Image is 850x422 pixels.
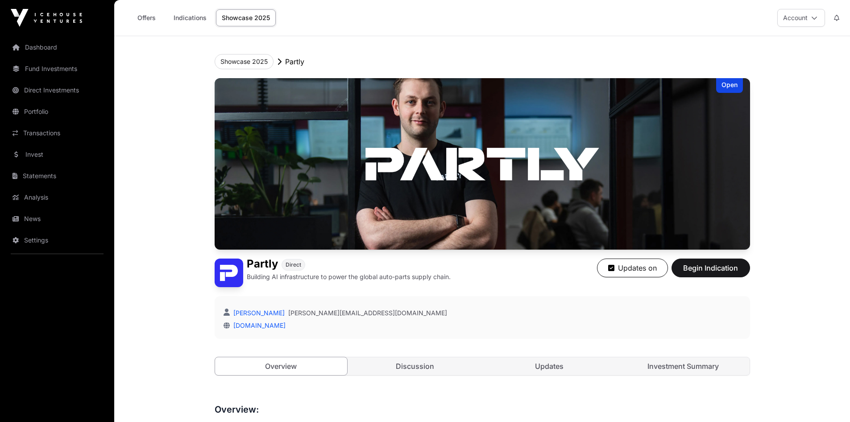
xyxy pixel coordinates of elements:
p: Building AI infrastructure to power the global auto-parts supply chain. [247,272,451,281]
a: Begin Indication [672,267,750,276]
a: Statements [7,166,107,186]
a: Updates [483,357,616,375]
span: Begin Indication [683,263,739,273]
a: Settings [7,230,107,250]
a: Fund Investments [7,59,107,79]
h1: Partly [247,259,278,271]
a: Dashboard [7,38,107,57]
div: Open [716,78,743,93]
iframe: Chat Widget [805,379,850,422]
button: Updates on [597,259,668,277]
nav: Tabs [215,357,750,375]
a: Offers [129,9,164,26]
button: Showcase 2025 [215,54,274,69]
a: Portfolio [7,102,107,121]
a: News [7,209,107,229]
a: Invest [7,145,107,164]
a: [PERSON_NAME] [232,309,285,317]
a: Showcase 2025 [216,9,276,26]
a: [PERSON_NAME][EMAIL_ADDRESS][DOMAIN_NAME] [288,309,447,318]
a: Investment Summary [617,357,750,375]
img: Partly [215,259,243,287]
button: Begin Indication [672,259,750,277]
a: Transactions [7,123,107,143]
a: [DOMAIN_NAME] [230,322,286,329]
a: Indications [168,9,212,26]
img: Icehouse Ventures Logo [11,9,82,27]
p: Partly [285,56,304,67]
a: Analysis [7,188,107,207]
span: Direct [286,261,301,268]
button: Account [777,9,825,27]
a: Overview [215,357,348,376]
a: Direct Investments [7,80,107,100]
a: Discussion [349,357,481,375]
img: Partly [215,78,750,250]
h3: Overview: [215,402,750,417]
